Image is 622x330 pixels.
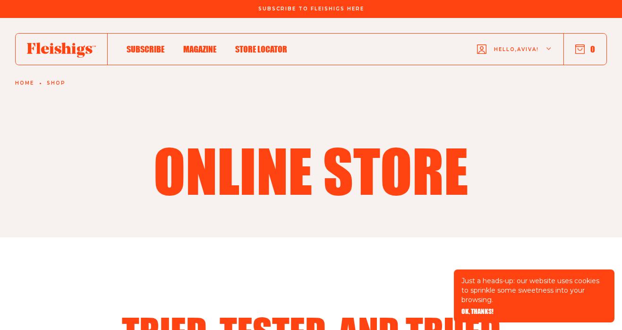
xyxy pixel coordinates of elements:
[575,44,595,54] button: 0
[256,6,366,11] a: Subscribe To Fleishigs Here
[127,44,164,54] span: Subscribe
[461,308,494,315] button: OK, THANKS!
[183,43,216,55] a: Magazine
[183,44,216,54] span: Magazine
[15,80,34,86] a: Home
[107,141,515,200] h1: Online Store
[494,46,539,68] span: Hello, Aviva !
[47,80,66,86] a: Shop
[127,43,164,55] a: Subscribe
[477,31,552,68] button: Hello,Aviva!
[235,44,287,54] span: Store locator
[235,43,287,55] a: Store locator
[258,6,364,12] span: Subscribe To Fleishigs Here
[461,276,607,304] p: Just a heads-up: our website uses cookies to sprinkle some sweetness into your browsing.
